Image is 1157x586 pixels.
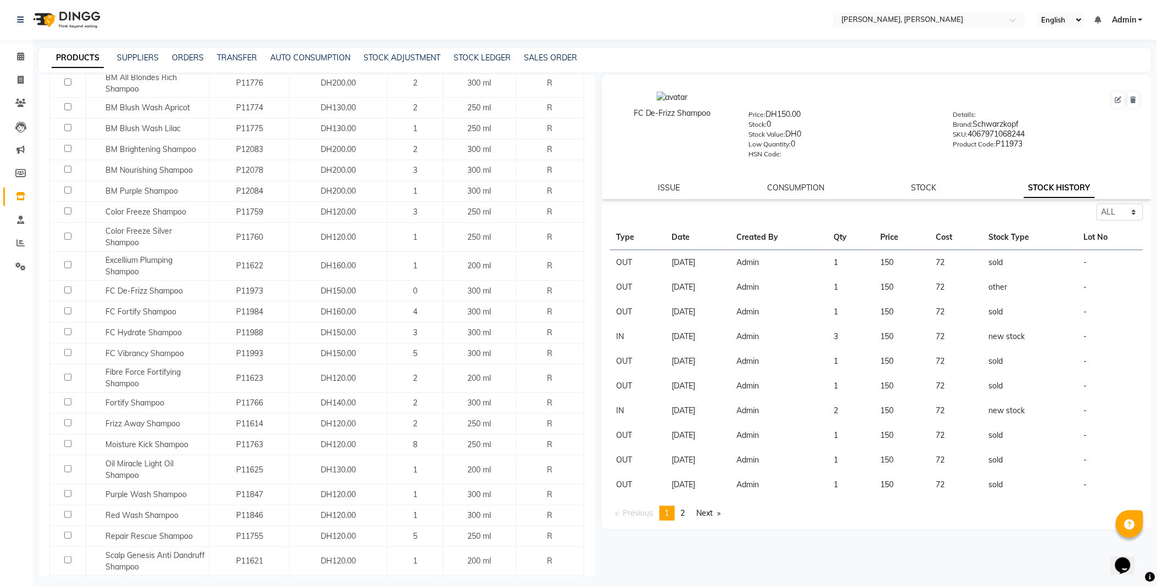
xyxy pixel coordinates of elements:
span: P12083 [236,144,263,154]
td: 1 [828,423,874,448]
span: P11622 [236,261,263,271]
span: 1 [413,510,417,520]
span: 8 [413,439,417,449]
span: P11755 [236,531,263,541]
td: Admin [730,349,828,374]
span: R [547,556,552,566]
td: 72 [930,300,982,324]
span: DH120.00 [321,439,356,449]
td: [DATE] [665,374,730,398]
span: P11759 [236,207,263,217]
span: DH150.00 [321,348,356,358]
label: SKU: [953,129,968,139]
div: 0 [748,138,936,154]
td: 150 [874,349,930,374]
span: 1 [413,123,417,133]
label: Details: [953,110,976,120]
span: DH130.00 [321,465,356,475]
span: 300 ml [468,510,491,520]
span: R [547,286,552,296]
span: 300 ml [468,328,491,337]
div: 4067971068244 [953,128,1141,144]
span: 300 ml [468,398,491,408]
td: - [1077,472,1143,497]
span: DH160.00 [321,261,356,271]
span: P11760 [236,232,263,242]
span: Frizz Away Shampoo [105,419,180,429]
span: Fibre Force Fortifying Shampoo [105,367,181,388]
td: 150 [874,423,930,448]
span: DH200.00 [321,186,356,196]
span: 3 [413,207,417,217]
span: 4 [413,307,417,317]
label: Product Code: [953,139,996,149]
td: 72 [930,448,982,472]
span: 1 [413,261,417,271]
span: 5 [413,348,417,358]
th: Type [610,225,666,250]
td: 1 [828,472,874,497]
span: 0 [413,286,417,296]
span: BM All Blondes Rich Shampoo [105,72,177,94]
span: 250 ml [468,232,491,242]
td: sold [982,448,1077,472]
th: Date [665,225,730,250]
span: 250 ml [468,439,491,449]
td: sold [982,300,1077,324]
span: P11766 [236,398,263,408]
a: ORDERS [172,53,204,63]
td: OUT [610,250,666,275]
span: P11984 [236,307,263,317]
td: 72 [930,250,982,275]
span: Moisture Kick Shampoo [105,439,188,449]
td: 72 [930,324,982,349]
span: DH140.00 [321,398,356,408]
span: Previous [623,508,653,518]
span: FC Vibrancy Shampoo [105,348,184,358]
span: P11623 [236,373,263,383]
span: DH200.00 [321,165,356,175]
span: DH130.00 [321,123,356,133]
td: OUT [610,349,666,374]
span: 1 [413,186,417,196]
td: - [1077,275,1143,300]
label: Stock Value: [748,129,785,139]
span: 2 [681,508,685,518]
span: 2 [413,398,417,408]
span: FC Hydrate Shampoo [105,328,182,337]
td: sold [982,374,1077,398]
td: Admin [730,300,828,324]
td: 72 [930,275,982,300]
span: 300 ml [468,286,491,296]
td: - [1077,398,1143,423]
label: Stock: [748,120,767,129]
label: HSN Code: [748,149,781,159]
td: [DATE] [665,324,730,349]
th: Cost [930,225,982,250]
td: Admin [730,324,828,349]
span: P11614 [236,419,263,429]
span: DH130.00 [321,103,356,112]
span: R [547,307,552,317]
td: Admin [730,374,828,398]
span: DH200.00 [321,78,356,88]
span: 250 ml [468,207,491,217]
span: BM Blush Wash Lilac [105,123,181,133]
td: 72 [930,472,982,497]
td: 1 [828,250,874,275]
span: 1 [413,556,417,566]
td: 150 [874,398,930,423]
th: Stock Type [982,225,1077,250]
div: Schwarzkopf [953,119,1141,134]
span: P12084 [236,186,263,196]
span: R [547,373,552,383]
span: P11988 [236,328,263,337]
a: TRANSFER [217,53,257,63]
span: Excellium Plumping Shampoo [105,255,172,277]
a: Next [691,506,726,521]
span: R [547,348,552,358]
span: P11763 [236,439,263,449]
td: 1 [828,349,874,374]
td: sold [982,423,1077,448]
span: DH150.00 [321,328,356,337]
